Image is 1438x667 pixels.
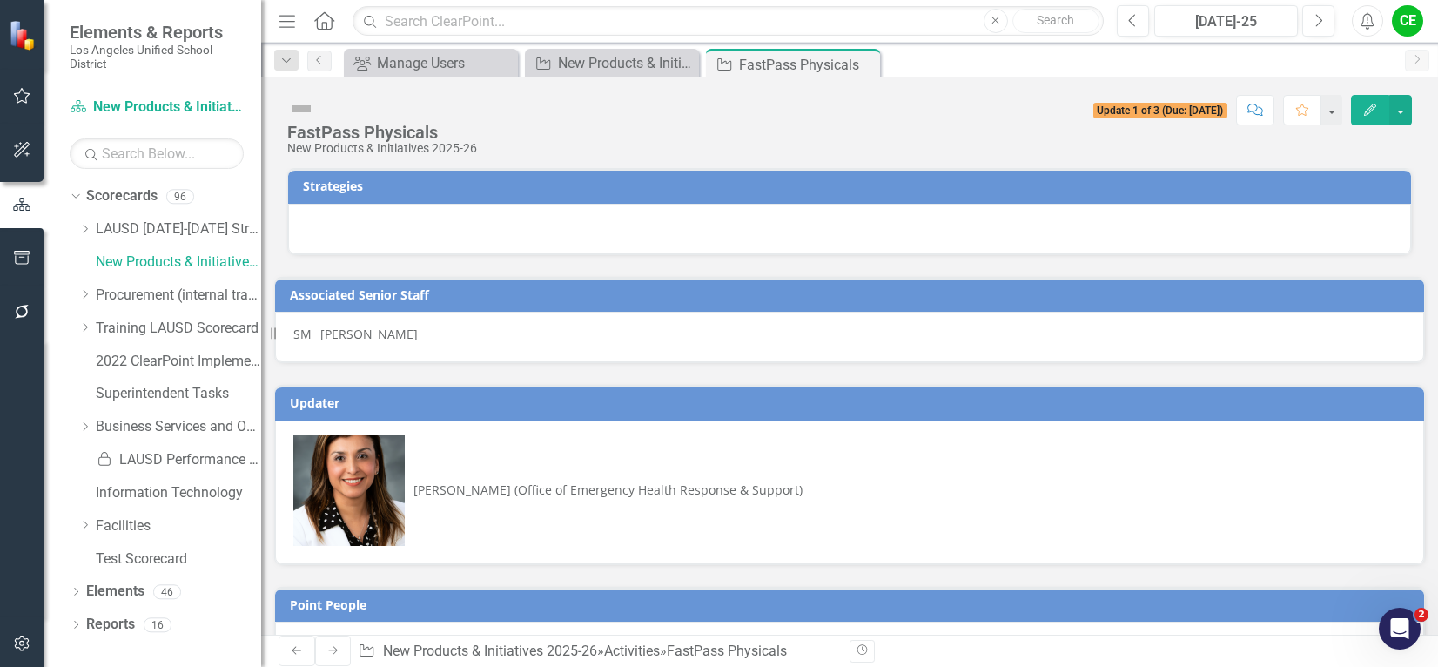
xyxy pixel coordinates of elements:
[320,326,418,343] div: [PERSON_NAME]
[1093,103,1228,118] span: Update 1 of 3 (Due: [DATE])
[9,19,39,50] img: ClearPoint Strategy
[348,52,514,74] a: Manage Users
[86,186,158,206] a: Scorecards
[96,253,261,273] a: New Products & Initiatives 2025-26
[144,617,171,632] div: 16
[70,138,244,169] input: Search Below...
[383,643,597,659] a: New Products & Initiatives 2025-26
[287,95,315,123] img: Not Defined
[96,319,261,339] a: Training LAUSD Scorecard
[86,582,144,602] a: Elements
[1392,5,1423,37] button: CE
[303,179,1402,192] h3: Strategies
[290,288,1415,301] h3: Associated Senior Staff
[1379,608,1421,650] iframe: Intercom live chat
[529,52,695,74] a: New Products & Initiatives 2025-26 - Progress Report
[96,516,261,536] a: Facilities
[287,123,477,142] div: FastPass Physicals
[290,598,1415,611] h3: Point People
[96,352,261,372] a: 2022 ClearPoint Implementation
[70,43,244,71] small: Los Angeles Unified School District
[604,643,660,659] a: Activities
[96,549,261,569] a: Test Scorecard
[96,450,261,470] a: LAUSD Performance Meter
[153,584,181,599] div: 46
[293,326,312,343] div: SM
[293,435,405,546] img: ELVA CORTEZ-COVARRUBIAS
[70,22,244,43] span: Elements & Reports
[166,189,194,204] div: 96
[413,482,803,499] div: [PERSON_NAME] (Office of Emergency Health Response & Support)
[353,6,1104,37] input: Search ClearPoint...
[96,483,261,503] a: Information Technology
[96,417,261,437] a: Business Services and Operations
[1414,608,1428,622] span: 2
[358,642,837,662] div: » »
[70,98,244,118] a: New Products & Initiatives 2025-26
[96,219,261,239] a: LAUSD [DATE]-[DATE] Strategic Plan
[1160,11,1292,32] div: [DATE]-25
[739,54,876,76] div: FastPass Physicals
[1154,5,1298,37] button: [DATE]-25
[667,643,787,659] div: FastPass Physicals
[558,52,695,74] div: New Products & Initiatives 2025-26 - Progress Report
[96,286,261,306] a: Procurement (internal tracking for CPO, CBO only)
[96,384,261,404] a: Superintendent Tasks
[86,615,135,635] a: Reports
[290,396,1415,409] h3: Updater
[1012,9,1099,33] button: Search
[287,142,477,155] div: New Products & Initiatives 2025-26
[377,52,514,74] div: Manage Users
[1037,13,1074,27] span: Search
